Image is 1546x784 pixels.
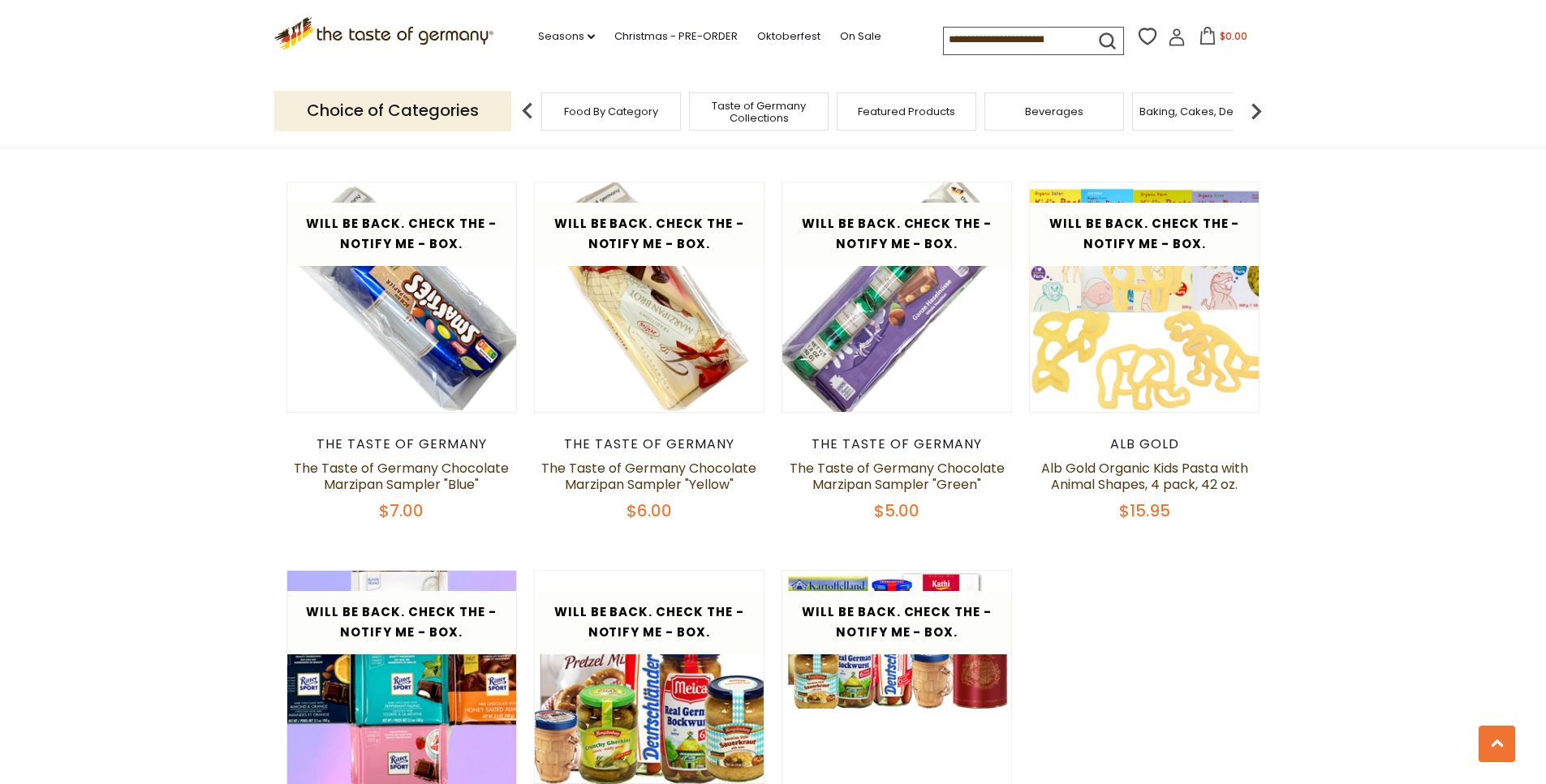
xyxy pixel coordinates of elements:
a: Food By Category [564,105,658,118]
a: Seasons [538,28,595,45]
img: The Taste of Germany Chocolate Marzipan Sampler "Blue" [287,182,517,412]
img: The Taste of Germany Food Collection (large size) [782,571,1012,709]
img: The Taste of Germany Chocolate Marzipan Sampler "Yellow" [535,182,764,412]
span: $0.00 [1220,29,1247,43]
a: Oktoberfest [757,28,820,45]
button: $0.00 [1189,27,1258,51]
div: Alb Gold [1029,436,1260,452]
a: Alb Gold Organic Kids Pasta with Animal Shapes, 4 pack, 42 oz. [1041,459,1248,494]
a: Baking, Cakes, Desserts [1139,105,1265,118]
span: $15.95 [1119,499,1170,522]
a: On Sale [840,28,881,45]
a: Christmas - PRE-ORDER [614,28,738,45]
img: next arrow [1240,95,1273,127]
span: $5.00 [874,499,919,522]
span: $7.00 [379,499,424,522]
span: $6.00 [627,499,672,522]
a: Taste of Germany Collections [694,100,824,124]
a: Beverages [1025,105,1083,118]
div: The Taste of Germany [782,436,1013,452]
img: previous arrow [511,95,544,127]
p: Choice of Categories [274,91,511,131]
div: The Taste of Germany [286,436,518,452]
img: Alb Gold Organic Kids Pasta with Animal Shapes, 4 pack, 42 oz. [1030,182,1260,412]
div: The Taste of Germany [534,436,765,452]
img: The Taste of Germany Chocolate Marzipan Sampler "Green" [782,182,1012,412]
a: The Taste of Germany Chocolate Marzipan Sampler "Green" [790,459,1005,494]
a: The Taste of Germany Chocolate Marzipan Sampler "Yellow" [541,459,756,494]
a: The Taste of Germany Chocolate Marzipan Sampler "Blue" [294,459,509,494]
a: Featured Products [858,105,955,118]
